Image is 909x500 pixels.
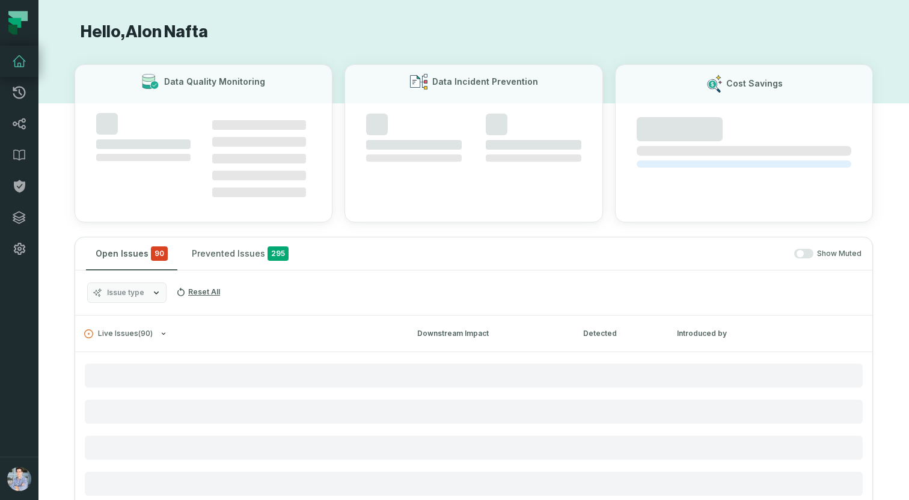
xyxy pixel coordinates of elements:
button: Prevented Issues [182,237,298,270]
h3: Cost Savings [726,78,783,90]
h3: Data Quality Monitoring [164,76,265,88]
button: Cost Savings [615,64,873,222]
div: Detected [583,328,655,339]
button: Data Incident Prevention [344,64,602,222]
button: Issue type [87,282,167,303]
span: 295 [268,246,289,261]
div: Live Issues(90) [75,352,872,496]
div: Show Muted [303,249,862,259]
div: Downstream Impact [417,328,562,339]
img: avatar of Alon Nafta [7,467,31,491]
h1: Hello, Alon Nafta [75,22,873,43]
span: Live Issues ( 90 ) [84,329,153,338]
button: Open Issues [86,237,177,270]
span: Issue type [107,288,144,297]
button: Reset All [171,282,225,302]
button: Data Quality Monitoring [75,64,332,222]
button: Live Issues(90) [84,329,396,338]
span: critical issues and errors combined [151,246,168,261]
h3: Data Incident Prevention [432,76,538,88]
div: Introduced by [677,328,785,339]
